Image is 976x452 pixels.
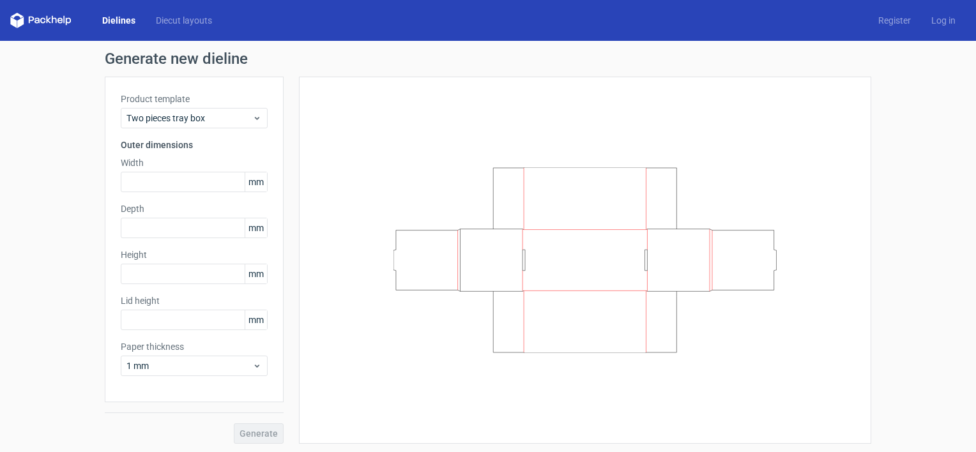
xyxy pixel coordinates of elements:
[245,218,267,237] span: mm
[121,93,268,105] label: Product template
[245,264,267,283] span: mm
[121,156,268,169] label: Width
[121,340,268,353] label: Paper thickness
[245,310,267,329] span: mm
[121,248,268,261] label: Height
[868,14,921,27] a: Register
[121,294,268,307] label: Lid height
[921,14,966,27] a: Log in
[126,112,252,124] span: Two pieces tray box
[126,359,252,372] span: 1 mm
[92,14,146,27] a: Dielines
[121,202,268,215] label: Depth
[146,14,222,27] a: Diecut layouts
[121,139,268,151] h3: Outer dimensions
[245,172,267,192] span: mm
[105,51,871,66] h1: Generate new dieline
